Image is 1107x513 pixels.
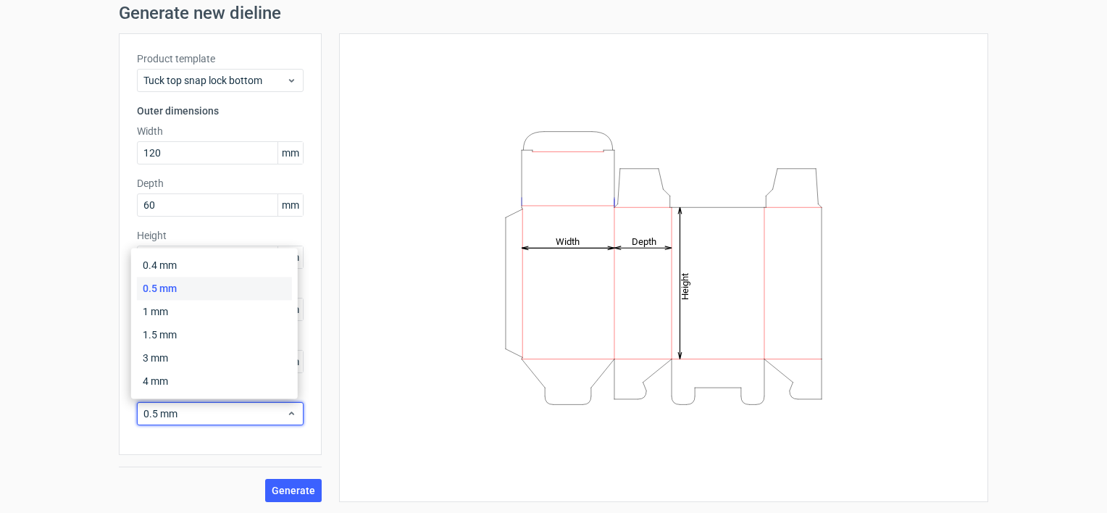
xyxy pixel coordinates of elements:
[137,323,292,346] div: 1.5 mm
[143,73,286,88] span: Tuck top snap lock bottom
[143,406,286,421] span: 0.5 mm
[137,124,304,138] label: Width
[632,235,656,246] tspan: Depth
[556,235,580,246] tspan: Width
[680,272,690,299] tspan: Height
[137,104,304,118] h3: Outer dimensions
[137,277,292,300] div: 0.5 mm
[137,254,292,277] div: 0.4 mm
[137,346,292,370] div: 3 mm
[277,142,303,164] span: mm
[137,370,292,393] div: 4 mm
[119,4,988,22] h1: Generate new dieline
[137,228,304,243] label: Height
[137,51,304,66] label: Product template
[277,246,303,268] span: mm
[265,479,322,502] button: Generate
[137,300,292,323] div: 1 mm
[277,194,303,216] span: mm
[137,176,304,191] label: Depth
[272,485,315,496] span: Generate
